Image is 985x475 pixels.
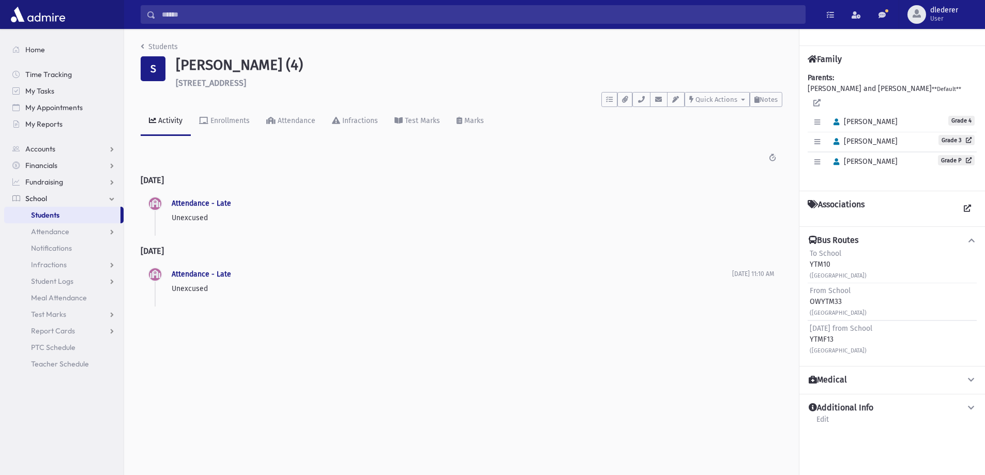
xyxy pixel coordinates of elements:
span: Meal Attendance [31,293,87,302]
h4: Additional Info [809,403,873,413]
button: Additional Info [808,403,977,413]
a: Infractions [4,256,124,273]
a: Marks [448,107,492,136]
div: Infractions [340,116,378,125]
a: Students [4,207,120,223]
a: Attendance - Late [172,270,231,279]
a: My Appointments [4,99,124,116]
a: Attendance [4,223,124,240]
small: ([GEOGRAPHIC_DATA]) [810,272,867,279]
h2: [DATE] [141,167,782,193]
small: ([GEOGRAPHIC_DATA]) [810,347,867,354]
span: dlederer [930,6,958,14]
a: Fundraising [4,174,124,190]
button: Bus Routes [808,235,977,246]
a: My Reports [4,116,124,132]
div: Activity [156,116,183,125]
div: OWYTM33 [810,285,867,318]
h4: Bus Routes [809,235,858,246]
span: My Reports [25,119,63,129]
span: Notifications [31,243,72,253]
span: [PERSON_NAME] [829,157,898,166]
span: [PERSON_NAME] [829,137,898,146]
a: Edit [816,413,829,432]
h6: [STREET_ADDRESS] [176,78,782,88]
a: Notifications [4,240,124,256]
a: Grade P [938,155,975,165]
span: School [25,194,47,203]
p: Unexcused [172,212,774,223]
button: Medical [808,375,977,386]
a: Time Tracking [4,66,124,83]
a: Enrollments [191,107,258,136]
span: [DATE] 11:10 AM [732,270,774,278]
span: My Appointments [25,103,83,112]
h2: [DATE] [141,238,782,264]
h1: [PERSON_NAME] (4) [176,56,782,74]
a: My Tasks [4,83,124,99]
span: Test Marks [31,310,66,319]
div: Test Marks [403,116,440,125]
a: Test Marks [386,107,448,136]
span: My Tasks [25,86,54,96]
div: Marks [462,116,484,125]
span: [PERSON_NAME] [829,117,898,126]
a: Teacher Schedule [4,356,124,372]
b: Parents: [808,73,834,82]
a: Infractions [324,107,386,136]
a: Accounts [4,141,124,157]
span: To School [810,249,841,258]
div: S [141,56,165,81]
span: Fundraising [25,177,63,187]
div: Attendance [276,116,315,125]
h4: Family [808,54,842,64]
small: ([GEOGRAPHIC_DATA]) [810,310,867,316]
span: Time Tracking [25,70,72,79]
span: Accounts [25,144,55,154]
span: Student Logs [31,277,73,286]
button: Quick Actions [685,92,750,107]
input: Search [156,5,805,24]
span: User [930,14,958,23]
h4: Associations [808,200,865,218]
a: Activity [141,107,191,136]
span: Home [25,45,45,54]
span: [DATE] from School [810,324,872,333]
button: Notes [750,92,782,107]
span: Quick Actions [695,96,737,103]
a: Home [4,41,124,58]
a: View all Associations [958,200,977,218]
a: Students [141,42,178,51]
a: Report Cards [4,323,124,339]
span: Report Cards [31,326,75,335]
a: Grade 3 [938,135,975,145]
span: Notes [760,96,778,103]
span: Grade 4 [948,116,975,126]
span: Attendance [31,227,69,236]
div: YTMF13 [810,323,872,356]
a: Student Logs [4,273,124,289]
a: School [4,190,124,207]
span: Infractions [31,260,67,269]
img: AdmirePro [8,4,68,25]
a: PTC Schedule [4,339,124,356]
div: Enrollments [208,116,250,125]
span: Teacher Schedule [31,359,89,369]
span: PTC Schedule [31,343,75,352]
a: Meal Attendance [4,289,124,306]
span: Students [31,210,59,220]
div: [PERSON_NAME] and [PERSON_NAME] [808,72,977,182]
p: Unexcused [172,283,732,294]
a: Attendance - Late [172,199,231,208]
nav: breadcrumb [141,41,178,56]
a: Test Marks [4,306,124,323]
a: Financials [4,157,124,174]
span: From School [810,286,851,295]
h4: Medical [809,375,847,386]
span: Financials [25,161,57,170]
a: Attendance [258,107,324,136]
div: YTM10 [810,248,867,281]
